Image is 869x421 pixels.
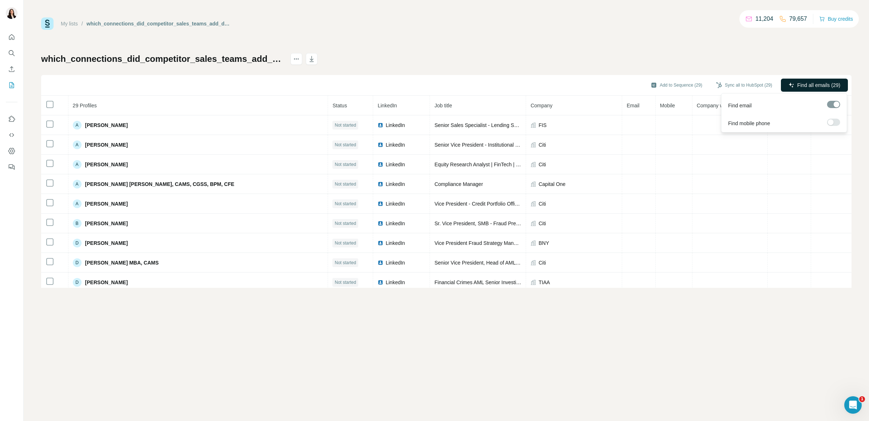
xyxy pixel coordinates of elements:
[434,142,656,148] span: Senior Vice President - Institutional Credit Management (ICM) Execution, Governance & Oversight
[85,161,128,168] span: [PERSON_NAME]
[819,14,853,24] button: Buy credits
[85,279,128,286] span: [PERSON_NAME]
[538,141,546,148] span: Citi
[386,161,405,168] span: LinkedIn
[434,122,532,128] span: Senior Sales Specialist - Lending Solutions
[378,181,383,187] img: LinkedIn logo
[781,79,848,92] button: Find all emails (29)
[378,142,383,148] img: LinkedIn logo
[73,199,82,208] div: A
[378,201,383,207] img: LinkedIn logo
[335,220,356,227] span: Not started
[646,80,707,91] button: Add to Sequence (29)
[6,79,17,92] button: My lists
[6,128,17,142] button: Use Surfe API
[85,141,128,148] span: [PERSON_NAME]
[85,259,159,266] span: [PERSON_NAME] MBA, CAMS
[378,122,383,128] img: LinkedIn logo
[73,160,82,169] div: A
[386,220,405,227] span: LinkedIn
[434,103,452,108] span: Job title
[6,47,17,60] button: Search
[434,162,565,167] span: Equity Research Analyst | FinTech | Software | Payments |
[386,200,405,207] span: LinkedIn
[697,103,737,108] span: Company website
[73,103,97,108] span: 29 Profiles
[291,53,302,65] button: actions
[41,17,54,30] img: Surfe Logo
[711,80,777,91] button: Sync all to HubSpot (29)
[538,220,546,227] span: Citi
[530,103,552,108] span: Company
[87,20,231,27] div: which_connections_did_competitor_sales_teams_add_during_the_selected_time_frame__2025-10-07T21_07...
[73,121,82,130] div: A
[538,259,546,266] span: Citi
[538,200,546,207] span: Citi
[335,142,356,148] span: Not started
[728,120,770,127] span: Find mobile phone
[797,82,840,89] span: Find all emails (29)
[335,240,356,246] span: Not started
[378,221,383,226] img: LinkedIn logo
[85,220,128,227] span: [PERSON_NAME]
[6,144,17,158] button: Dashboard
[859,396,865,402] span: 1
[434,181,483,187] span: Compliance Manager
[538,122,546,129] span: FIS
[335,279,356,286] span: Not started
[332,103,347,108] span: Status
[335,122,356,128] span: Not started
[85,200,128,207] span: [PERSON_NAME]
[335,161,356,168] span: Not started
[6,112,17,126] button: Use Surfe on LinkedIn
[386,180,405,188] span: LinkedIn
[6,63,17,76] button: Enrich CSV
[538,180,565,188] span: Capital One
[538,239,549,247] span: BNY
[61,21,78,27] a: My lists
[386,122,405,129] span: LinkedIn
[73,219,82,228] div: B
[386,239,405,247] span: LinkedIn
[660,103,675,108] span: Mobile
[73,278,82,287] div: D
[434,279,528,285] span: Financial Crimes AML Senior Investigator
[73,180,82,188] div: A
[6,31,17,44] button: Quick start
[844,396,862,414] iframe: Intercom live chat
[85,122,128,129] span: [PERSON_NAME]
[386,279,405,286] span: LinkedIn
[41,53,284,65] h1: which_connections_did_competitor_sales_teams_add_during_the_selected_time_frame__2025-10-07T21_07...
[378,260,383,266] img: LinkedIn logo
[85,180,234,188] span: [PERSON_NAME] [PERSON_NAME], CAMS, CGSS, BPM, CFE
[335,181,356,187] span: Not started
[73,140,82,149] div: A
[538,161,546,168] span: Citi
[434,240,524,246] span: Vice President Fraud Strategy Manager
[335,259,356,266] span: Not started
[335,200,356,207] span: Not started
[378,162,383,167] img: LinkedIn logo
[82,20,83,27] li: /
[378,279,383,285] img: LinkedIn logo
[378,240,383,246] img: LinkedIn logo
[728,102,752,109] span: Find email
[434,260,618,266] span: Senior Vice President, Head of AML Process Integration & Business Engagement
[73,258,82,267] div: D
[6,7,17,19] img: Avatar
[6,160,17,174] button: Feedback
[85,239,128,247] span: [PERSON_NAME]
[627,103,639,108] span: Email
[386,141,405,148] span: LinkedIn
[789,15,807,23] p: 79,657
[538,279,550,286] span: TIAA
[73,239,82,247] div: D
[386,259,405,266] span: LinkedIn
[755,15,773,23] p: 11,204
[434,201,522,207] span: Vice President - Credit Portfolio Officer
[434,221,532,226] span: Sr. Vice President, SMB - Fraud Prevention
[378,103,397,108] span: LinkedIn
